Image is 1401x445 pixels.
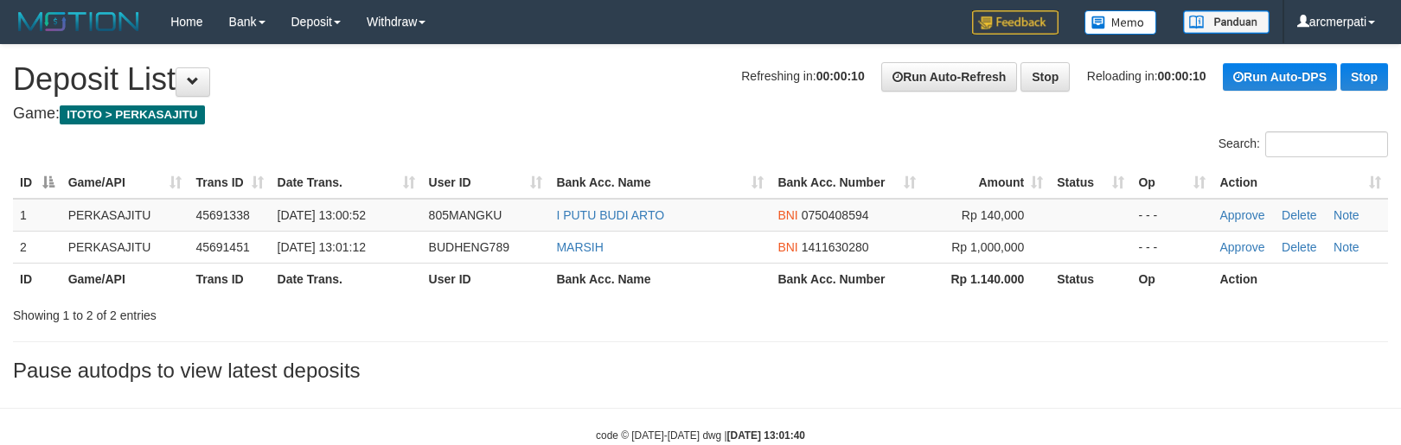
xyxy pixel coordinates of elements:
h3: Pause autodps to view latest deposits [13,359,1388,382]
a: Stop [1340,63,1388,91]
a: Approve [1219,208,1264,222]
a: I PUTU BUDI ARTO [556,208,664,222]
th: Date Trans.: activate to sort column ascending [271,167,422,199]
span: Copy 0750408594 to clipboard [802,208,869,222]
span: BNI [777,208,797,222]
div: Showing 1 to 2 of 2 entries [13,300,571,324]
small: code © [DATE]-[DATE] dwg | [596,429,805,442]
span: [DATE] 13:01:12 [278,240,366,254]
th: Game/API [61,263,189,295]
th: User ID [422,263,550,295]
a: MARSIH [556,240,603,254]
span: BUDHENG789 [429,240,509,254]
th: Action: activate to sort column ascending [1212,167,1388,199]
span: 45691451 [195,240,249,254]
td: 1 [13,199,61,232]
span: 45691338 [195,208,249,222]
th: ID: activate to sort column descending [13,167,61,199]
span: Reloading in: [1087,69,1206,83]
th: Action [1212,263,1388,295]
span: Rp 140,000 [962,208,1024,222]
th: Trans ID: activate to sort column ascending [189,167,270,199]
img: Button%20Memo.svg [1084,10,1157,35]
a: Stop [1020,62,1070,92]
a: Run Auto-DPS [1223,63,1337,91]
th: User ID: activate to sort column ascending [422,167,550,199]
td: PERKASAJITU [61,231,189,263]
img: panduan.png [1183,10,1270,34]
a: Delete [1282,240,1316,254]
th: Status: activate to sort column ascending [1050,167,1131,199]
th: Bank Acc. Number [771,263,922,295]
span: [DATE] 13:00:52 [278,208,366,222]
strong: 00:00:10 [816,69,865,83]
td: PERKASAJITU [61,199,189,232]
span: Copy 1411630280 to clipboard [802,240,869,254]
th: Amount: activate to sort column ascending [923,167,1051,199]
th: Op: activate to sort column ascending [1131,167,1212,199]
th: Op [1131,263,1212,295]
th: Bank Acc. Number: activate to sort column ascending [771,167,922,199]
a: Run Auto-Refresh [881,62,1017,92]
span: Refreshing in: [741,69,864,83]
th: Trans ID [189,263,270,295]
h1: Deposit List [13,62,1388,97]
label: Search: [1219,131,1388,157]
th: Bank Acc. Name: activate to sort column ascending [549,167,771,199]
span: ITOTO > PERKASAJITU [60,105,205,124]
td: - - - [1131,231,1212,263]
img: Feedback.jpg [972,10,1059,35]
td: 2 [13,231,61,263]
td: - - - [1131,199,1212,232]
input: Search: [1265,131,1388,157]
a: Note [1334,240,1359,254]
strong: [DATE] 13:01:40 [727,429,805,442]
th: Rp 1.140.000 [923,263,1051,295]
img: MOTION_logo.png [13,9,144,35]
th: Date Trans. [271,263,422,295]
strong: 00:00:10 [1158,69,1206,83]
th: Game/API: activate to sort column ascending [61,167,189,199]
a: Approve [1219,240,1264,254]
th: ID [13,263,61,295]
span: BNI [777,240,797,254]
th: Bank Acc. Name [549,263,771,295]
a: Note [1334,208,1359,222]
span: Rp 1,000,000 [951,240,1024,254]
a: Delete [1282,208,1316,222]
span: 805MANGKU [429,208,502,222]
h4: Game: [13,105,1388,123]
th: Status [1050,263,1131,295]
